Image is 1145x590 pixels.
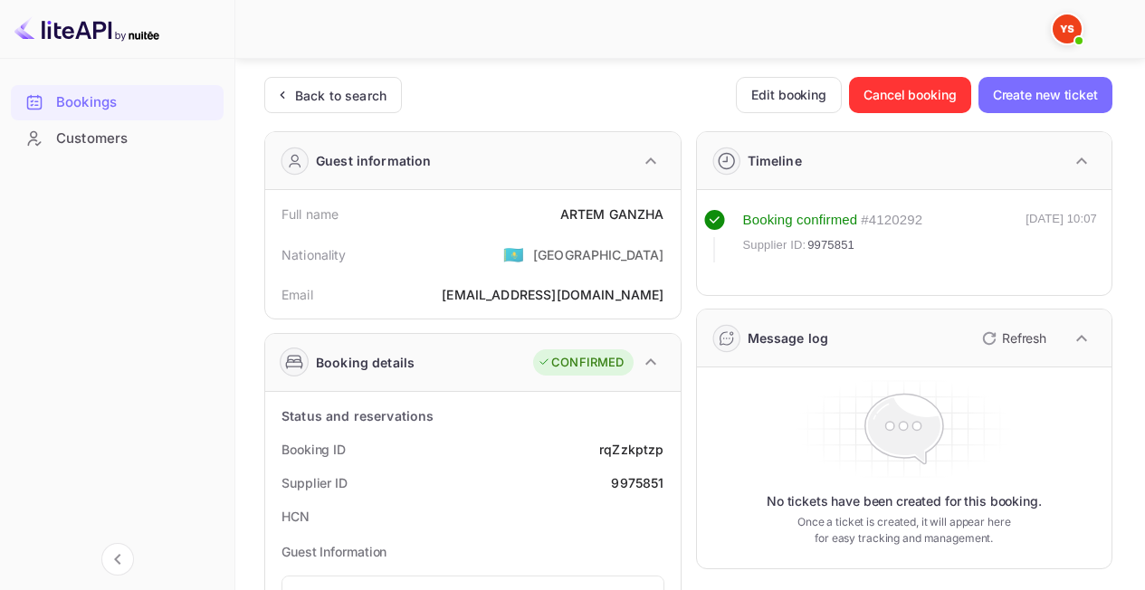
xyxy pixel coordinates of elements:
div: Email [281,285,313,304]
div: Customers [56,128,215,149]
button: Refresh [971,324,1054,353]
button: Edit booking [736,77,842,113]
div: Nationality [281,245,347,264]
div: Bookings [56,92,215,113]
p: Guest Information [281,542,664,561]
button: Cancel booking [849,77,971,113]
div: 9975851 [611,473,663,492]
span: Supplier ID: [743,236,806,254]
div: Guest information [316,151,432,170]
p: Once a ticket is created, it will appear here for easy tracking and management. [794,514,1014,547]
div: Booking confirmed [743,210,858,231]
p: No tickets have been created for this booking. [767,492,1042,510]
div: [DATE] 10:07 [1026,210,1097,262]
div: Booking ID [281,440,346,459]
div: Booking details [316,353,415,372]
img: LiteAPI logo [14,14,159,43]
p: Refresh [1002,328,1046,347]
div: Back to search [295,86,386,105]
div: Timeline [748,151,802,170]
img: Yandex Support [1053,14,1082,43]
button: Collapse navigation [101,543,134,576]
div: Full name [281,205,339,224]
span: United States [503,238,524,271]
div: Status and reservations [281,406,434,425]
span: 9975851 [807,236,854,254]
div: [GEOGRAPHIC_DATA] [533,245,664,264]
div: rqZzkptzp [599,440,663,459]
div: [EMAIL_ADDRESS][DOMAIN_NAME] [442,285,663,304]
div: HCN [281,507,310,526]
a: Customers [11,121,224,155]
div: Message log [748,328,829,347]
button: Create new ticket [978,77,1112,113]
div: CONFIRMED [538,354,624,372]
div: Bookings [11,85,224,120]
div: ARTEM GANZHA [560,205,664,224]
div: Supplier ID [281,473,348,492]
div: # 4120292 [861,210,922,231]
div: Customers [11,121,224,157]
a: Bookings [11,85,224,119]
